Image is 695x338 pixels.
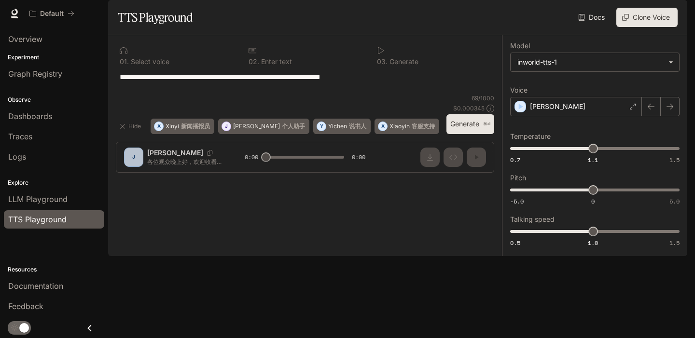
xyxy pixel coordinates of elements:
span: 1.0 [588,239,598,247]
h1: TTS Playground [118,8,193,27]
p: ⌘⏎ [483,122,490,127]
div: X [154,119,163,134]
div: J [222,119,231,134]
p: Generate [388,58,418,65]
span: 0.5 [510,239,520,247]
p: 客服支持 [412,123,435,129]
p: Enter text [259,58,292,65]
span: 1.5 [669,156,680,164]
button: YYichen说书人 [313,119,371,134]
p: Temperature [510,133,551,140]
p: 新闻播报员 [181,123,210,129]
span: 1.5 [669,239,680,247]
p: Talking speed [510,216,555,223]
div: Y [317,119,326,134]
button: Clone Voice [616,8,678,27]
button: All workspaces [25,4,79,23]
span: 0.7 [510,156,520,164]
button: J[PERSON_NAME]个人助手 [218,119,309,134]
span: 5.0 [669,197,680,205]
p: 0 3 . [377,58,388,65]
button: Generate⌘⏎ [446,114,494,134]
a: Docs [576,8,609,27]
button: XXinyi新闻播报员 [151,119,214,134]
p: [PERSON_NAME] [530,102,585,111]
p: Select voice [129,58,169,65]
div: inworld-tts-1 [517,57,664,67]
p: Model [510,42,530,49]
p: Pitch [510,175,526,181]
span: 1.1 [588,156,598,164]
p: Xiaoyin [389,123,410,129]
p: Voice [510,87,528,94]
p: 个人助手 [282,123,305,129]
p: 0 1 . [120,58,129,65]
span: 0 [591,197,595,205]
p: Default [40,10,64,18]
p: [PERSON_NAME] [233,123,280,129]
button: XXiaoyin客服支持 [375,119,439,134]
p: Yichen [328,123,347,129]
p: $ 0.000345 [453,104,485,112]
p: 0 2 . [249,58,259,65]
span: -5.0 [510,197,524,205]
p: 说书人 [349,123,366,129]
div: X [378,119,387,134]
button: Hide [116,119,147,134]
p: 69 / 1000 [472,94,494,102]
div: inworld-tts-1 [511,53,679,71]
p: Xinyi [166,123,179,129]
